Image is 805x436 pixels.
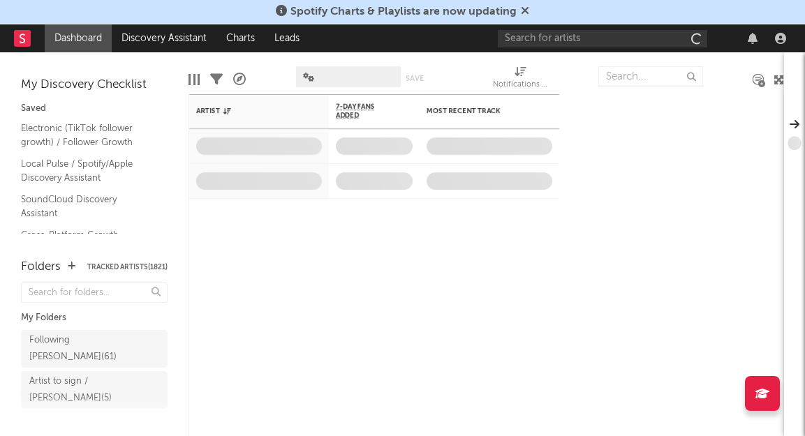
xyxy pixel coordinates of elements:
[21,227,154,270] a: Cross-Platform Growth ([GEOGRAPHIC_DATA] - Electronic) / Follower Growth
[598,66,703,87] input: Search...
[196,107,301,115] div: Artist
[21,100,168,117] div: Saved
[29,332,128,366] div: Following [PERSON_NAME] ( 61 )
[29,373,128,407] div: Artist to sign / [PERSON_NAME] ( 5 )
[493,77,549,93] div: Notifications (Artist)
[21,192,154,220] a: SoundCloud Discovery Assistant
[45,24,112,52] a: Dashboard
[87,264,168,271] button: Tracked Artists(1821)
[112,24,216,52] a: Discovery Assistant
[427,107,531,115] div: Most Recent Track
[21,121,154,149] a: Electronic (TikTok follower growth) / Follower Growth
[290,6,517,17] span: Spotify Charts & Playlists are now updating
[265,24,309,52] a: Leads
[210,59,223,100] div: Filters
[521,6,529,17] span: Dismiss
[498,30,707,47] input: Search for artists
[21,77,168,93] div: My Discovery Checklist
[21,283,168,303] input: Search for folders...
[216,24,265,52] a: Charts
[21,330,168,368] a: Following [PERSON_NAME](61)
[406,75,424,82] button: Save
[21,156,154,185] a: Local Pulse / Spotify/Apple Discovery Assistant
[493,59,549,100] div: Notifications (Artist)
[336,103,392,119] span: 7-Day Fans Added
[189,59,200,100] div: Edit Columns
[21,371,168,409] a: Artist to sign / [PERSON_NAME](5)
[21,259,61,276] div: Folders
[21,310,168,326] div: My Folders
[233,59,246,100] div: A&R Pipeline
